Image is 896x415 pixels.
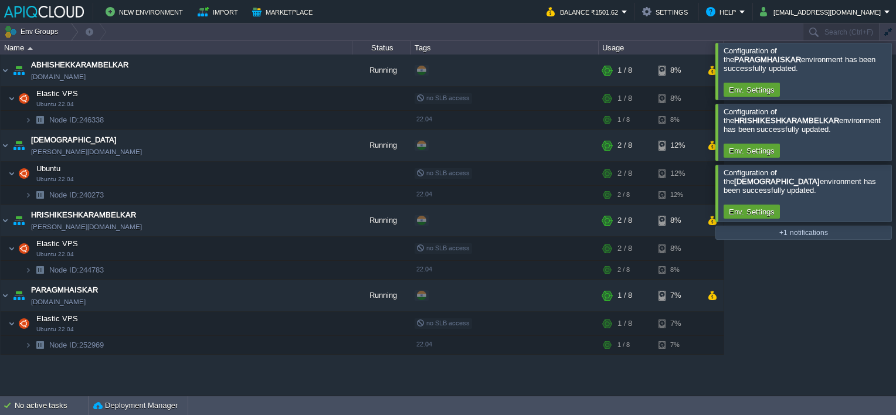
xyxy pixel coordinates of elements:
[1,41,352,55] div: Name
[35,314,80,324] span: Elastic VPS
[4,6,84,18] img: APIQCloud
[659,280,697,311] div: 7%
[48,340,106,350] a: Node ID:252969
[659,237,697,260] div: 8%
[36,251,74,258] span: Ubuntu 22.04
[352,55,411,86] div: Running
[353,41,410,55] div: Status
[8,237,15,260] img: AMDAwAAAACH5BAEAAAAALAAAAAABAAEAAAICRAEAOw==
[4,23,62,40] button: Env Groups
[35,239,80,249] span: Elastic VPS
[416,341,432,348] span: 22.04
[8,162,15,185] img: AMDAwAAAACH5BAEAAAAALAAAAAABAAEAAAICRAEAOw==
[48,115,106,125] span: 246338
[617,205,632,236] div: 2 / 8
[659,55,697,86] div: 8%
[617,111,630,129] div: 1 / 8
[35,164,62,174] span: Ubuntu
[734,177,820,186] b: [DEMOGRAPHIC_DATA]
[32,111,48,129] img: AMDAwAAAACH5BAEAAAAALAAAAAABAAEAAAICRAEAOw==
[25,186,32,204] img: AMDAwAAAACH5BAEAAAAALAAAAAABAAEAAAICRAEAOw==
[659,111,697,129] div: 8%
[36,176,74,183] span: Ubuntu 22.04
[25,336,32,354] img: AMDAwAAAACH5BAEAAAAALAAAAAABAAEAAAICRAEAOw==
[547,5,622,19] button: Balance ₹1501.62
[35,164,62,173] a: UbuntuUbuntu 22.04
[31,71,86,83] a: [DOMAIN_NAME]
[725,84,778,95] button: Env. Settings
[617,55,632,86] div: 1 / 8
[617,336,630,354] div: 1 / 8
[49,341,79,349] span: Node ID:
[659,87,697,110] div: 8%
[352,130,411,161] div: Running
[31,209,136,221] a: HRISHIKESHKARAMBELKAR
[659,162,697,185] div: 12%
[11,280,27,311] img: AMDAwAAAACH5BAEAAAAALAAAAAABAAEAAAICRAEAOw==
[734,55,801,64] b: PARAGMHAISKAR
[11,55,27,86] img: AMDAwAAAACH5BAEAAAAALAAAAAABAAEAAAICRAEAOw==
[416,94,470,101] span: no SLB access
[48,265,106,275] span: 244783
[617,186,630,204] div: 2 / 8
[35,314,80,323] a: Elastic VPSUbuntu 22.04
[198,5,242,19] button: Import
[25,111,32,129] img: AMDAwAAAACH5BAEAAAAALAAAAAABAAEAAAICRAEAOw==
[659,186,697,204] div: 12%
[617,261,630,279] div: 2 / 8
[8,87,15,110] img: AMDAwAAAACH5BAEAAAAALAAAAAABAAEAAAICRAEAOw==
[31,284,98,296] a: PARAGMHAISKAR
[617,162,632,185] div: 2 / 8
[48,340,106,350] span: 252969
[1,130,10,161] img: AMDAwAAAACH5BAEAAAAALAAAAAABAAEAAAICRAEAOw==
[252,5,316,19] button: Marketplace
[734,116,839,125] b: HRISHIKESHKARAMBELKAR
[48,265,106,275] a: Node ID:244783
[659,130,697,161] div: 12%
[617,312,632,335] div: 1 / 8
[599,41,723,55] div: Usage
[31,146,142,158] a: [PERSON_NAME][DOMAIN_NAME]
[724,46,875,73] span: Configuration of the environment has been successfully updated.
[93,400,178,411] button: Deployment Manager
[659,312,697,335] div: 7%
[416,191,432,198] span: 22.04
[25,261,32,279] img: AMDAwAAAACH5BAEAAAAALAAAAAABAAEAAAICRAEAOw==
[48,115,106,125] a: Node ID:246338
[659,336,697,354] div: 7%
[412,41,598,55] div: Tags
[49,115,79,124] span: Node ID:
[28,47,33,50] img: AMDAwAAAACH5BAEAAAAALAAAAAABAAEAAAICRAEAOw==
[32,261,48,279] img: AMDAwAAAACH5BAEAAAAALAAAAAABAAEAAAICRAEAOw==
[416,319,470,326] span: no SLB access
[49,191,79,199] span: Node ID:
[617,280,632,311] div: 1 / 8
[32,336,48,354] img: AMDAwAAAACH5BAEAAAAALAAAAAABAAEAAAICRAEAOw==
[49,266,79,274] span: Node ID:
[16,87,32,110] img: AMDAwAAAACH5BAEAAAAALAAAAAABAAEAAAICRAEAOw==
[35,89,80,98] span: Elastic VPS
[725,206,778,217] button: Env. Settings
[35,239,80,248] a: Elastic VPSUbuntu 22.04
[31,134,117,146] span: [DEMOGRAPHIC_DATA]
[31,296,86,308] a: [DOMAIN_NAME]
[31,221,142,233] a: [PERSON_NAME][DOMAIN_NAME]
[416,115,432,123] span: 22.04
[724,168,876,195] span: Configuration of the environment has been successfully updated.
[724,107,881,134] span: Configuration of the environment has been successfully updated.
[706,5,739,19] button: Help
[1,280,10,311] img: AMDAwAAAACH5BAEAAAAALAAAAAABAAEAAAICRAEAOw==
[16,312,32,335] img: AMDAwAAAACH5BAEAAAAALAAAAAABAAEAAAICRAEAOw==
[15,396,88,415] div: No active tasks
[725,145,778,156] button: Env. Settings
[36,101,74,108] span: Ubuntu 22.04
[16,237,32,260] img: AMDAwAAAACH5BAEAAAAALAAAAAABAAEAAAICRAEAOw==
[659,205,697,236] div: 8%
[416,169,470,176] span: no SLB access
[776,227,831,238] button: +1 notifications
[31,59,128,71] a: ABHISHEKKARAMBELKAR
[760,5,884,19] button: [EMAIL_ADDRESS][DOMAIN_NAME]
